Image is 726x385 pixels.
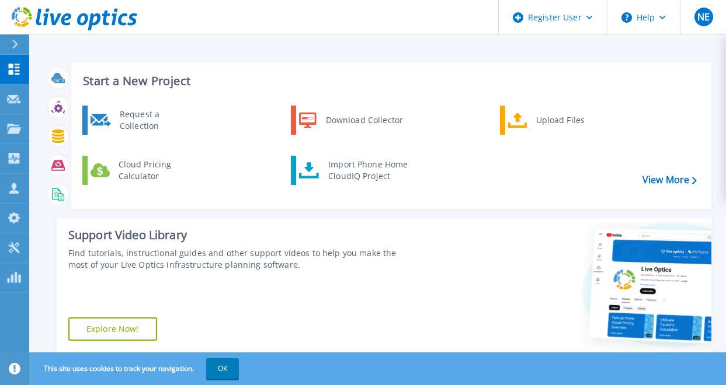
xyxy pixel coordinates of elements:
div: Support Video Library [68,228,408,243]
a: Explore Now! [68,317,157,341]
a: Download Collector [291,106,411,135]
span: This site uses cookies to track your navigation. [32,358,239,379]
div: Cloud Pricing Calculator [113,159,199,182]
button: OK [206,358,239,379]
div: Request a Collection [114,108,199,132]
a: Cloud Pricing Calculator [82,156,202,185]
div: Download Collector [320,108,408,132]
a: Request a Collection [82,106,202,135]
div: Upload Files [530,108,617,132]
a: View More [642,174,697,185]
a: Upload Files [500,106,620,135]
div: Import Phone Home CloudIQ Project [322,159,414,182]
div: Find tutorials, instructional guides and other support videos to help you make the most of your L... [68,247,408,271]
h3: Start a New Project [83,75,696,87]
span: NE [697,12,710,22]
